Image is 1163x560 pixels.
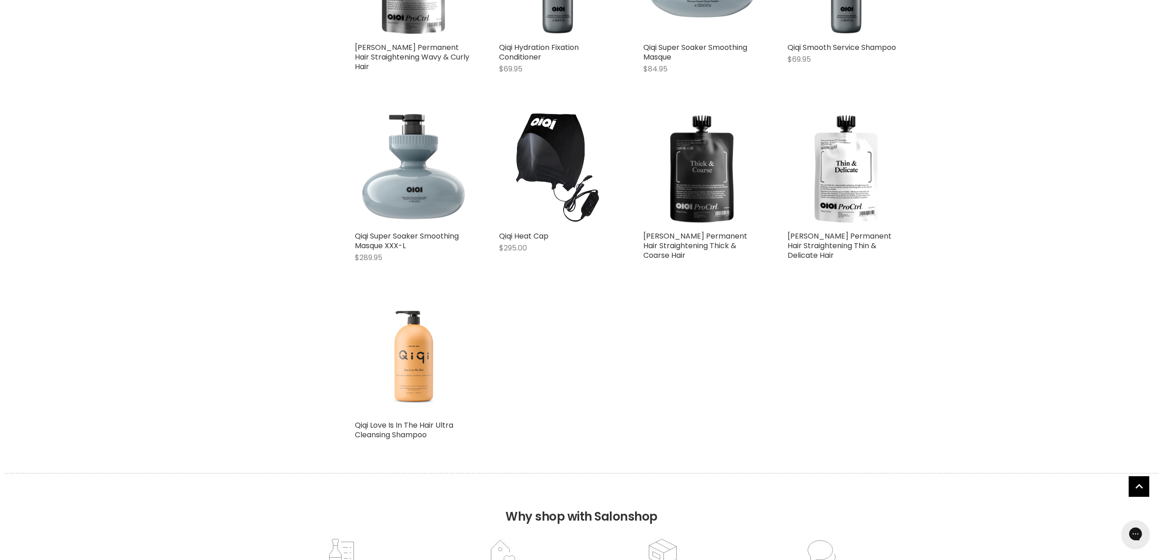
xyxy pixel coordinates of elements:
[499,42,579,62] a: Qiqi Hydration Fixation Conditioner
[643,231,747,261] a: [PERSON_NAME] Permanent Hair Straightening Thick & Coarse Hair
[355,299,472,416] a: Qiqi Love Is In The Hair Ultra Cleansing Shampoo
[643,110,760,227] img: Qiqi Vega Permanent Hair Straightening Thick & Coarse Hair
[1117,517,1154,551] iframe: Gorgias live chat messenger
[788,110,904,227] img: Qiqi Vega Permanent Hair Straightening Thin & Delicate Hair
[355,231,459,251] a: Qiqi Super Soaker Smoothing Masque XXX-L
[499,231,549,241] a: Qiqi Heat Cap
[643,42,747,62] a: Qiqi Super Soaker Smoothing Masque
[788,231,891,261] a: [PERSON_NAME] Permanent Hair Straightening Thin & Delicate Hair
[1129,476,1149,500] span: Back to top
[355,42,469,72] a: [PERSON_NAME] Permanent Hair Straightening Wavy & Curly Hair
[355,110,472,227] img: Qiqi Super Soaker Smoothing Masque XXX-L
[355,252,382,263] span: $289.95
[499,243,527,253] span: $295.00
[643,64,668,74] span: $84.95
[383,299,444,416] img: Qiqi Love Is In The Hair Ultra Cleansing Shampoo
[499,110,616,227] img: Qiqi Heat Cap
[788,42,896,53] a: Qiqi Smooth Service Shampoo
[788,54,811,65] span: $69.95
[499,64,522,74] span: $69.95
[1129,476,1149,497] a: Back to top
[355,420,453,440] a: Qiqi Love Is In The Hair Ultra Cleansing Shampoo
[5,473,1158,538] h2: Why shop with Salonshop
